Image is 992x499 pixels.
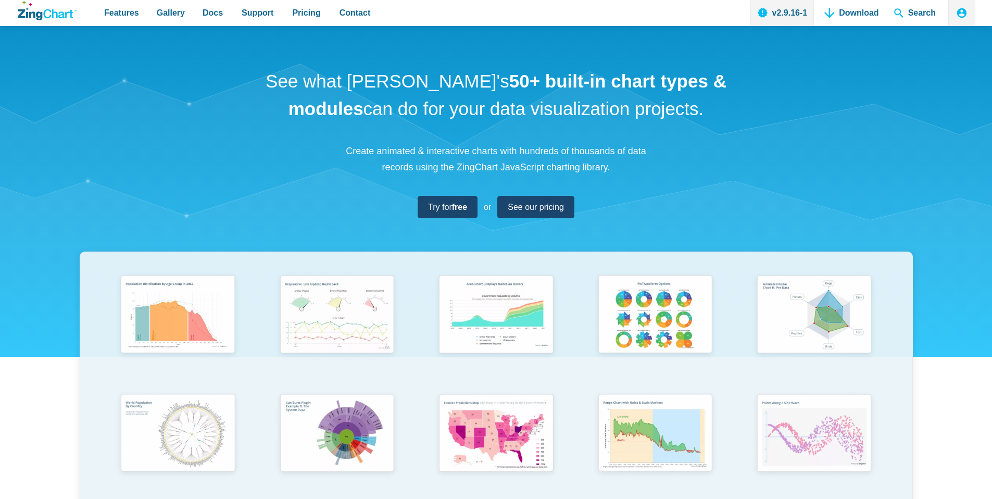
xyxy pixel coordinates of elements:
img: Animated Radar Chart ft. Pet Data [750,270,877,361]
span: See our pricing [508,200,564,214]
img: World Population by Country [114,389,241,480]
a: Pie Transform Options [575,270,735,389]
a: Animated Radar Chart ft. Pet Data [735,270,894,389]
img: Election Predictions Map [432,389,559,480]
img: Area Chart (Displays Nodes on Hover) [432,270,559,361]
img: Range Chart with Rultes & Scale Markers [592,389,719,480]
a: See our pricing [497,196,574,218]
span: Docs [203,6,223,20]
span: Features [104,6,139,20]
span: Try for [428,200,467,214]
a: Try forfree [418,196,478,218]
a: Area Chart (Displays Nodes on Hover) [417,270,576,389]
a: ZingChart Logo. Click to return to the homepage [18,1,77,20]
img: Responsive Live Update Dashboard [273,270,400,361]
span: or [484,200,491,214]
span: Pricing [292,6,320,20]
span: Support [242,6,273,20]
img: Pie Transform Options [592,270,719,361]
h1: See what [PERSON_NAME]'s can do for your data visualization projects. [262,68,731,122]
p: Create animated & interactive charts with hundreds of thousands of data records using the ZingCha... [340,143,652,175]
img: Population Distribution by Age Group in 2052 [114,270,241,361]
a: Population Distribution by Age Group in 2052 [98,270,258,389]
strong: free [452,203,467,211]
span: Gallery [157,6,185,20]
span: Contact [340,6,371,20]
a: Responsive Live Update Dashboard [257,270,417,389]
strong: 50+ built-in chart types & modules [288,71,726,119]
img: Sun Burst Plugin Example ft. File System Data [273,389,400,480]
img: Points Along a Sine Wave [750,389,877,480]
